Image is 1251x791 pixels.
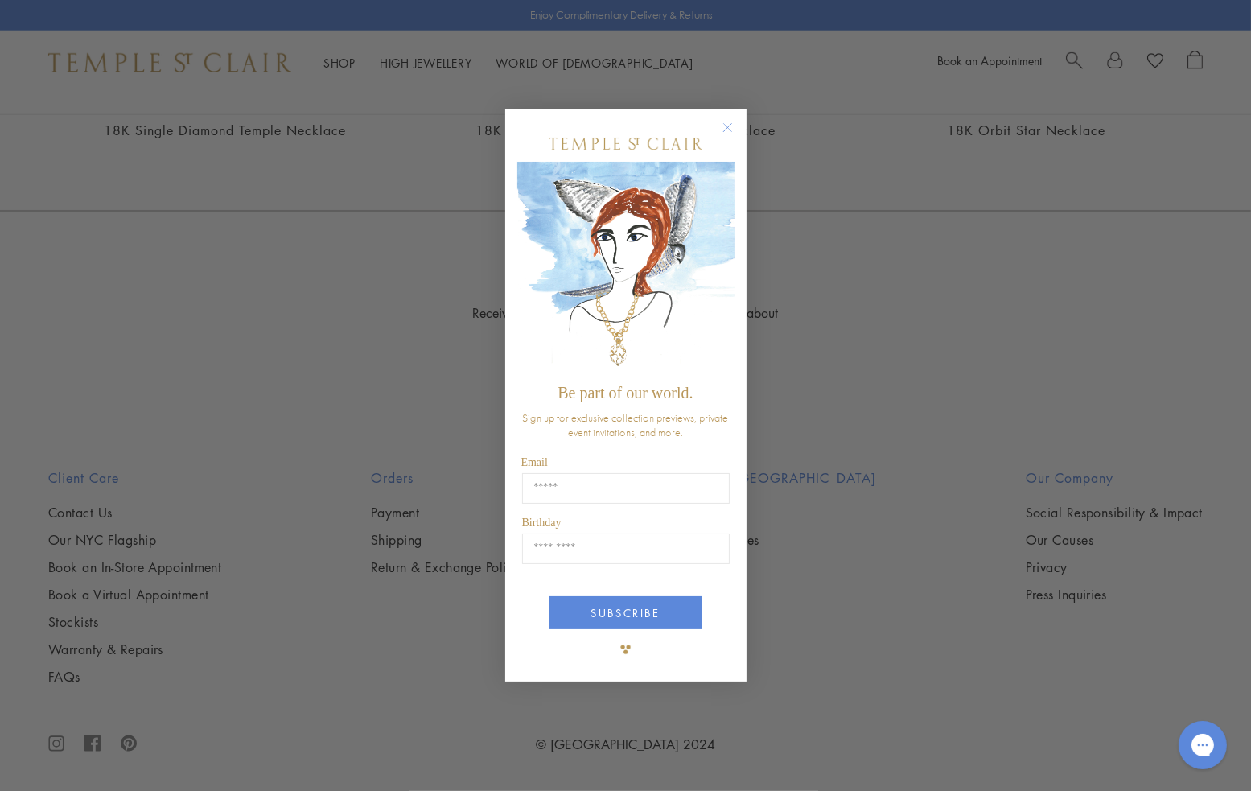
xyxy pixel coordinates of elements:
[549,596,702,629] button: SUBSCRIBE
[610,633,642,665] img: TSC
[522,473,730,504] input: Email
[558,384,693,402] span: Be part of our world.
[522,517,562,529] span: Birthday
[521,456,548,468] span: Email
[517,162,735,377] img: c4a9eb12-d91a-4d4a-8ee0-386386f4f338.jpeg
[726,126,746,146] button: Close dialog
[523,410,729,439] span: Sign up for exclusive collection previews, private event invitations, and more.
[1171,715,1235,775] iframe: Gorgias live chat messenger
[549,138,702,150] img: Temple St. Clair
